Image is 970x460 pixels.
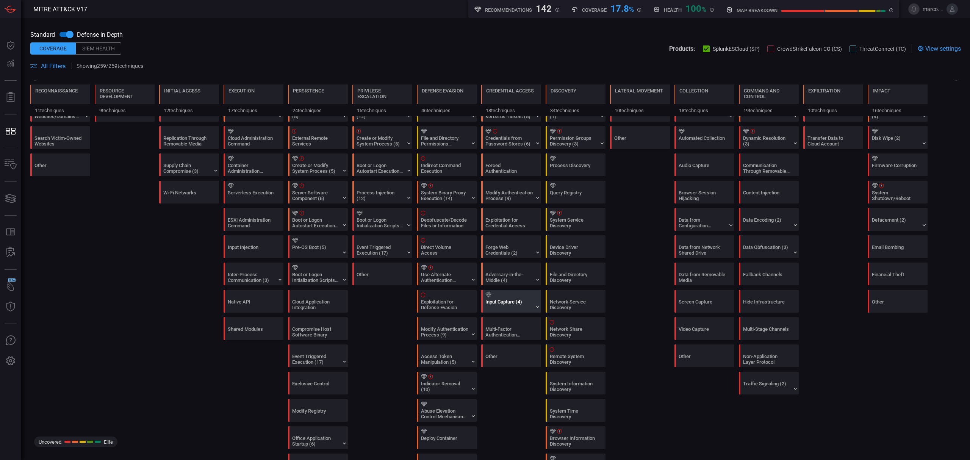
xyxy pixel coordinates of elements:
div: T1140: Deobfuscate/Decode Files or Information [417,208,477,231]
div: Container Administration Command [228,163,275,174]
div: T1212: Exploitation for Credential Access [481,208,541,231]
div: T1547: Boot or Logon Autostart Execution [352,153,412,176]
div: T1046: Network Service Discovery [546,290,605,313]
span: Uncovered [39,439,61,445]
div: Reconnaissance [35,88,78,94]
div: Search Victim-Owned Websites [34,135,82,147]
button: Preferences [2,352,20,370]
button: Ask Us A Question [2,332,20,350]
div: ESXi Administration Command [228,217,275,228]
div: Forced Authentication [485,163,533,174]
button: Threat Intelligence [2,298,20,316]
div: System Service Discovery [550,217,597,228]
div: 10 techniques [610,104,670,116]
div: T1491: Defacement (Not covered) [868,208,928,231]
button: Detections [2,55,20,73]
div: T1055: Process Injection [352,181,412,203]
div: File and Directory Permissions Modification (2) [421,135,468,147]
div: T1057: Process Discovery [546,153,605,176]
div: Forge Web Credentials (2) [485,244,533,256]
div: T1039: Data from Network Shared Drive (Not covered) [674,235,734,258]
div: Event Triggered Execution (17) [357,244,404,256]
div: Execution [228,88,255,94]
div: T1134: Access Token Manipulation [417,344,477,367]
div: Deobfuscate/Decode Files or Information [421,217,468,228]
span: ThreatConnect (TC) [859,46,906,52]
div: TA0006: Credential Access [481,84,541,116]
div: Cloud Application Integration [292,299,339,310]
div: Transfer Data to Cloud Account [807,135,855,147]
div: Deploy Container [421,435,468,447]
div: 142 [536,3,552,13]
span: View settings [925,45,961,52]
div: Automated Collection [679,135,726,147]
div: Network Service Discovery [550,299,597,310]
div: Other (Not covered) [481,344,541,367]
div: Other (Not covered) [30,153,90,176]
div: TA0042: Resource Development [95,84,155,116]
button: Cards [2,189,20,208]
div: TA0009: Collection [674,84,734,116]
div: T1669: Wi-Fi Networks (Not covered) [159,181,219,203]
div: T1652: Device Driver Discovery [546,235,605,258]
div: TA0011: Command and Control [739,84,799,116]
div: Exploitation for Credential Access [485,217,533,228]
span: Defense in Depth [77,31,123,38]
div: System Time Discovery [550,408,597,419]
div: Defacement (2) [872,217,919,228]
button: MITRE - Detection Posture [2,122,20,140]
div: Indicator Removal (10) [421,381,468,392]
div: Audio Capture [679,163,726,174]
div: T1195: Supply Chain Compromise (Not covered) [159,153,219,176]
div: T1083: File and Directory Discovery [546,263,605,285]
div: T1112: Modify Registry (Not covered) [288,399,348,422]
div: T1092: Communication Through Removable Media (Not covered) [739,153,799,176]
div: Data Obfuscation (3) [743,244,790,256]
div: T1543: Create or Modify System Process [352,126,412,149]
button: Inventory [2,156,20,174]
div: Permission Groups Discovery (3) [550,135,597,147]
button: All Filters [30,63,66,70]
div: Data from Network Shared Drive [679,244,726,256]
button: ALERT ANALYSIS [2,244,20,262]
div: Data from Removable Media [679,272,726,283]
div: Modify Registry [292,408,339,419]
button: Wingman [2,277,20,296]
div: T1529: System Shutdown/Reboot [868,181,928,203]
div: External Remote Services [292,135,339,147]
div: Wi-Fi Networks [163,190,211,201]
span: CrowdStrikeFalcon-CO (CS) [777,46,842,52]
div: Communication Through Removable Media [743,163,790,174]
div: 18 techniques [674,104,734,116]
div: Serverless Execution [228,190,275,201]
div: T1018: Remote System Discovery [546,344,605,367]
div: T1667: Email Bombing (Not covered) [868,235,928,258]
div: T1070: Indicator Removal [417,372,477,394]
div: System Information Discovery [550,381,597,392]
div: T1559: Inter-Process Communication (Not covered) [224,263,283,285]
div: T1542: Pre-OS Boot [288,235,348,258]
div: Create or Modify System Process (5) [292,163,339,174]
div: 11 techniques [30,104,90,116]
div: T1217: Browser Information Discovery [546,426,605,449]
div: Other (Not covered) [610,126,670,149]
div: T1095: Non-Application Layer Protocol (Not covered) [739,344,799,367]
div: Other [485,354,533,365]
div: TA0002: Execution [224,84,283,116]
div: T1657: Financial Theft (Not covered) [868,263,928,285]
div: Pre-OS Boot (5) [292,244,339,256]
button: SplunkESCloud (SP) [703,45,760,52]
span: MITRE ATT&CK V17 [33,6,87,13]
button: CrowdStrikeFalcon-CO (CS) [767,45,842,52]
div: T1106: Native API (Not covered) [224,290,283,313]
div: T1133: External Remote Services [288,126,348,149]
div: Access Token Manipulation (5) [421,354,468,365]
div: File and Directory Discovery [550,272,597,283]
div: TA0040: Impact [868,84,928,116]
div: T1135: Network Share Discovery [546,317,605,340]
div: T1129: Shared Modules (Not covered) [224,317,283,340]
div: Input Injection [228,244,275,256]
div: Shared Modules [228,326,275,338]
div: T1543: Create or Modify System Process [288,153,348,176]
div: Process Injection (12) [357,190,404,201]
